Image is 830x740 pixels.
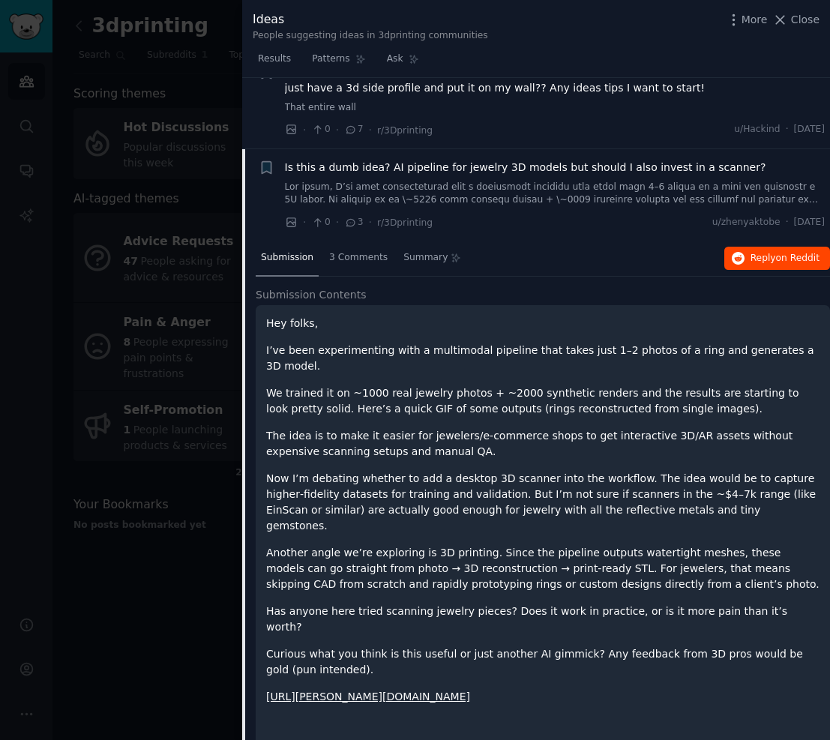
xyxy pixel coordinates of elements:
[311,123,330,136] span: 0
[724,247,830,271] button: Replyon Reddit
[776,253,820,263] span: on Reddit
[266,316,820,331] p: Hey folks,
[336,122,339,138] span: ·
[285,160,766,175] a: Is this a dumb idea? AI pipeline for jewelry 3D models but should I also invest in a scanner?
[336,214,339,230] span: ·
[307,47,370,78] a: Patterns
[303,122,306,138] span: ·
[734,123,780,136] span: u/Hackind
[344,216,363,229] span: 3
[794,216,825,229] span: [DATE]
[344,123,363,136] span: 7
[303,214,306,230] span: ·
[382,47,424,78] a: Ask
[261,251,313,265] span: Submission
[256,287,367,303] span: Submission Contents
[266,428,820,460] p: The idea is to make it easier for jewelers/e‑commerce shops to get interactive 3D/AR assets witho...
[791,12,820,28] span: Close
[285,64,826,96] a: I had a ridiculous idea. What if I make a full size Porsche 911 body that is like a foot wide so ...
[266,471,820,534] p: Now I’m debating whether to add a desktop 3D scanner into the workflow. The idea would be to capt...
[253,47,296,78] a: Results
[266,343,820,374] p: I’ve been experimenting with a multimodal pipeline that takes just 1–2 photos of a ring and gener...
[712,216,781,229] span: u/zhenyaktobe
[377,217,433,228] span: r/3Dprinting
[403,251,448,265] span: Summary
[329,251,388,265] span: 3 Comments
[726,12,768,28] button: More
[266,604,820,635] p: Has anyone here tried scanning jewelry pieces? Does it work in practice, or is it more pain than ...
[772,12,820,28] button: Close
[742,12,768,28] span: More
[258,52,291,66] span: Results
[285,181,826,207] a: Lor ipsum, D’si amet consecteturad elit s doeiusmodt incididu utla etdol magn 4–6 aliqua en a min...
[786,123,789,136] span: ·
[794,123,825,136] span: [DATE]
[786,216,789,229] span: ·
[266,385,820,417] p: We trained it on ~1000 real jewelry photos + ~2000 synthetic renders and the results are starting...
[311,216,330,229] span: 0
[751,252,820,265] span: Reply
[369,214,372,230] span: ·
[377,125,433,136] span: r/3Dprinting
[369,122,372,138] span: ·
[312,52,349,66] span: Patterns
[266,646,820,678] p: Curious what you think is this useful or just another AI gimmick? Any feedback from 3D pros would...
[253,10,488,29] div: Ideas
[253,29,488,43] div: People suggesting ideas in 3dprinting communities
[266,691,470,703] a: [URL][PERSON_NAME][DOMAIN_NAME]
[387,52,403,66] span: Ask
[266,545,820,592] p: Another angle we’re exploring is 3D printing. Since the pipeline outputs watertight meshes, these...
[285,101,826,115] a: That entire wall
